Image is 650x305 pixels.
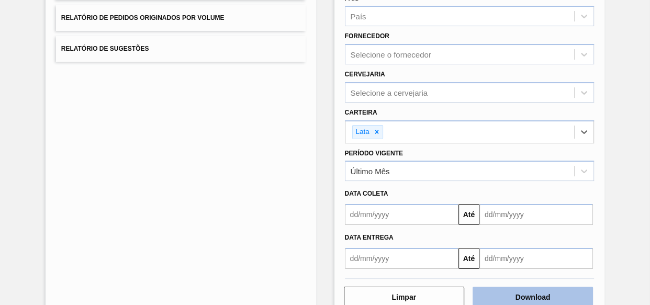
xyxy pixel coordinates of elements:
input: dd/mm/yyyy [345,204,458,225]
div: Último Mês [351,167,390,176]
label: Período Vigente [345,150,403,157]
div: País [351,12,366,21]
button: Até [458,204,479,225]
div: Selecione o fornecedor [351,50,431,59]
span: Relatório de Pedidos Originados por Volume [61,14,225,21]
button: Relatório de Sugestões [56,36,306,62]
input: dd/mm/yyyy [479,248,593,269]
span: Relatório de Sugestões [61,45,149,52]
label: Cervejaria [345,71,385,78]
label: Carteira [345,109,377,116]
span: Data entrega [345,234,394,241]
button: Até [458,248,479,269]
div: Lata [353,126,371,139]
span: Data coleta [345,190,388,197]
button: Relatório de Pedidos Originados por Volume [56,5,306,31]
input: dd/mm/yyyy [345,248,458,269]
input: dd/mm/yyyy [479,204,593,225]
label: Fornecedor [345,32,389,40]
div: Selecione a cervejaria [351,88,428,97]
